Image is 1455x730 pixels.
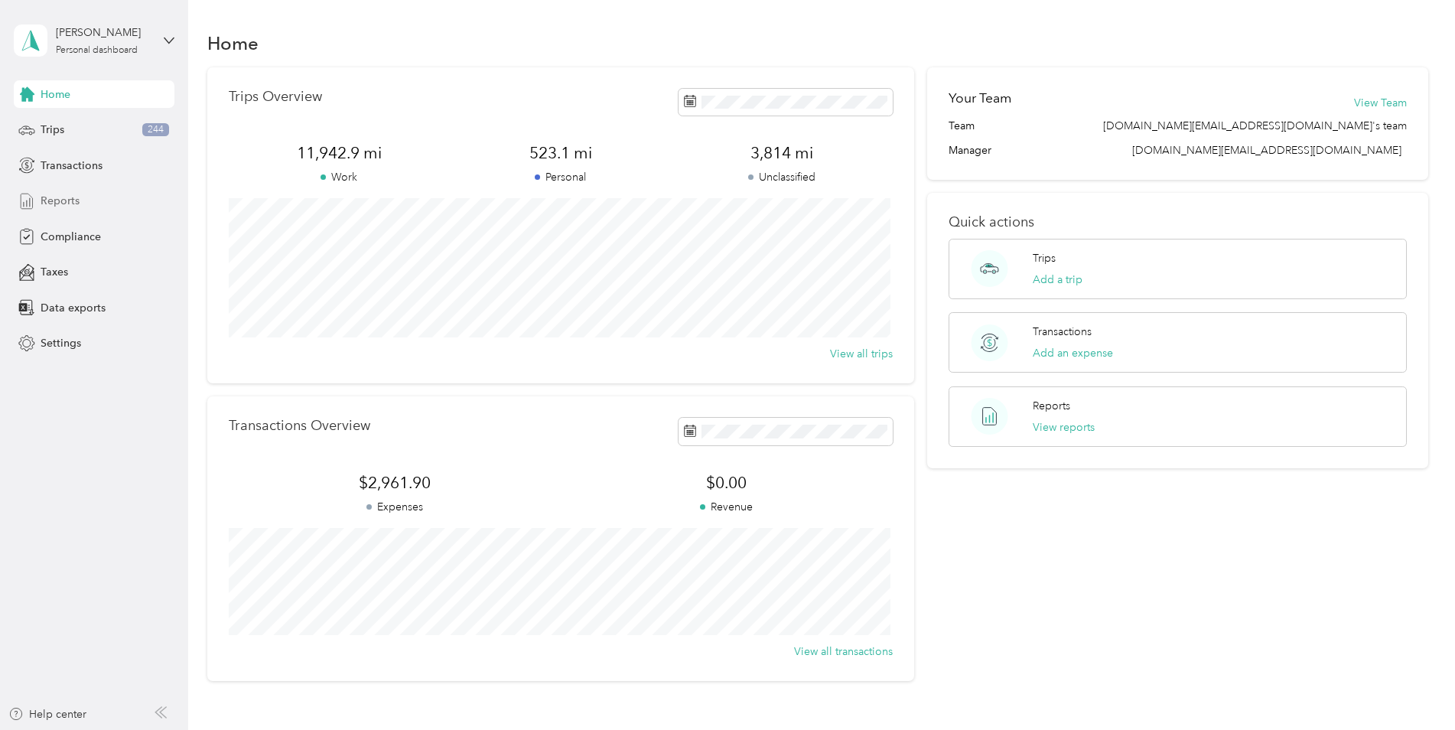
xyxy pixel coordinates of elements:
[229,169,450,185] p: Work
[794,644,893,660] button: View all transactions
[41,229,101,245] span: Compliance
[229,499,561,515] p: Expenses
[672,142,893,164] span: 3,814 mi
[229,142,450,164] span: 11,942.9 mi
[450,169,671,185] p: Personal
[1033,250,1056,266] p: Trips
[41,122,64,138] span: Trips
[450,142,671,164] span: 523.1 mi
[1033,419,1095,435] button: View reports
[56,46,138,55] div: Personal dashboard
[830,346,893,362] button: View all trips
[1033,345,1113,361] button: Add an expense
[8,706,86,722] button: Help center
[949,89,1011,108] h2: Your Team
[41,158,103,174] span: Transactions
[41,300,106,316] span: Data exports
[672,169,893,185] p: Unclassified
[142,123,169,137] span: 244
[207,35,259,51] h1: Home
[41,86,70,103] span: Home
[56,24,151,41] div: [PERSON_NAME]
[41,193,80,209] span: Reports
[949,142,991,158] span: Manager
[229,418,370,434] p: Transactions Overview
[949,214,1407,230] p: Quick actions
[1354,95,1407,111] button: View Team
[1033,324,1092,340] p: Transactions
[229,89,322,105] p: Trips Overview
[41,335,81,351] span: Settings
[41,264,68,280] span: Taxes
[561,499,893,515] p: Revenue
[229,472,561,494] span: $2,961.90
[1132,144,1401,157] span: [DOMAIN_NAME][EMAIL_ADDRESS][DOMAIN_NAME]
[1103,118,1407,134] span: [DOMAIN_NAME][EMAIL_ADDRESS][DOMAIN_NAME]'s team
[1033,398,1070,414] p: Reports
[949,118,975,134] span: Team
[1033,272,1082,288] button: Add a trip
[561,472,893,494] span: $0.00
[1369,644,1455,730] iframe: Everlance-gr Chat Button Frame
